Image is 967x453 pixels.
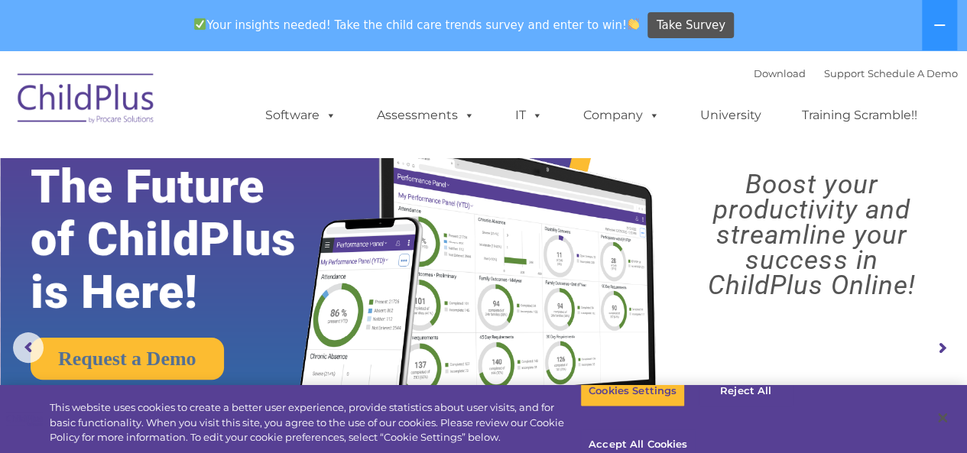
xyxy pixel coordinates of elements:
[685,100,777,131] a: University
[868,67,958,79] a: Schedule A Demo
[628,18,639,30] img: 👏
[580,375,685,407] button: Cookies Settings
[926,401,959,435] button: Close
[754,67,958,79] font: |
[568,100,675,131] a: Company
[213,163,277,175] span: Phone number
[647,12,734,39] a: Take Survey
[31,160,339,319] rs-layer: The Future of ChildPlus is Here!
[50,400,580,445] div: This website uses cookies to create a better user experience, provide statistics about user visit...
[31,338,224,380] a: Request a Demo
[194,18,206,30] img: ✅
[698,375,793,407] button: Reject All
[657,12,725,39] span: Take Survey
[754,67,806,79] a: Download
[213,101,259,112] span: Last name
[10,63,163,139] img: ChildPlus by Procare Solutions
[250,100,352,131] a: Software
[362,100,490,131] a: Assessments
[188,10,646,40] span: Your insights needed! Take the child care trends survey and enter to win!
[824,67,865,79] a: Support
[787,100,933,131] a: Training Scramble!!
[668,172,955,298] rs-layer: Boost your productivity and streamline your success in ChildPlus Online!
[500,100,558,131] a: IT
